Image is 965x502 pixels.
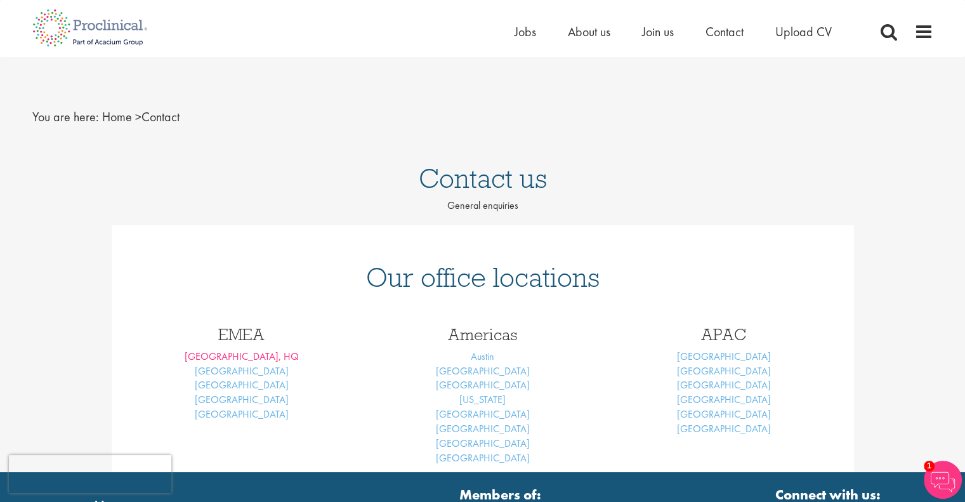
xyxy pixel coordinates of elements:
iframe: reCAPTCHA [9,455,171,493]
span: Contact [102,109,180,125]
a: Jobs [515,23,536,40]
a: Austin [471,350,494,363]
span: > [135,109,141,125]
a: [GEOGRAPHIC_DATA] [195,364,289,378]
a: breadcrumb link to Home [102,109,132,125]
span: 1 [924,461,935,472]
a: [GEOGRAPHIC_DATA] [677,364,771,378]
a: [GEOGRAPHIC_DATA], HQ [185,350,299,363]
a: [GEOGRAPHIC_DATA] [677,378,771,392]
a: [GEOGRAPHIC_DATA] [195,407,289,421]
a: Upload CV [775,23,832,40]
a: [GEOGRAPHIC_DATA] [677,393,771,406]
a: [GEOGRAPHIC_DATA] [195,393,289,406]
a: [US_STATE] [459,393,506,406]
a: [GEOGRAPHIC_DATA] [195,378,289,392]
h3: Americas [372,326,594,343]
a: [GEOGRAPHIC_DATA] [436,451,530,465]
a: [GEOGRAPHIC_DATA] [677,407,771,421]
a: Contact [706,23,744,40]
h1: Our office locations [131,263,835,291]
span: You are here: [32,109,99,125]
h3: APAC [613,326,835,343]
a: [GEOGRAPHIC_DATA] [677,350,771,363]
a: [GEOGRAPHIC_DATA] [436,378,530,392]
a: [GEOGRAPHIC_DATA] [436,422,530,435]
a: [GEOGRAPHIC_DATA] [677,422,771,435]
a: [GEOGRAPHIC_DATA] [436,364,530,378]
a: About us [568,23,610,40]
a: [GEOGRAPHIC_DATA] [436,437,530,450]
h3: EMEA [131,326,353,343]
a: Join us [642,23,674,40]
a: [GEOGRAPHIC_DATA] [436,407,530,421]
img: Chatbot [924,461,962,499]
